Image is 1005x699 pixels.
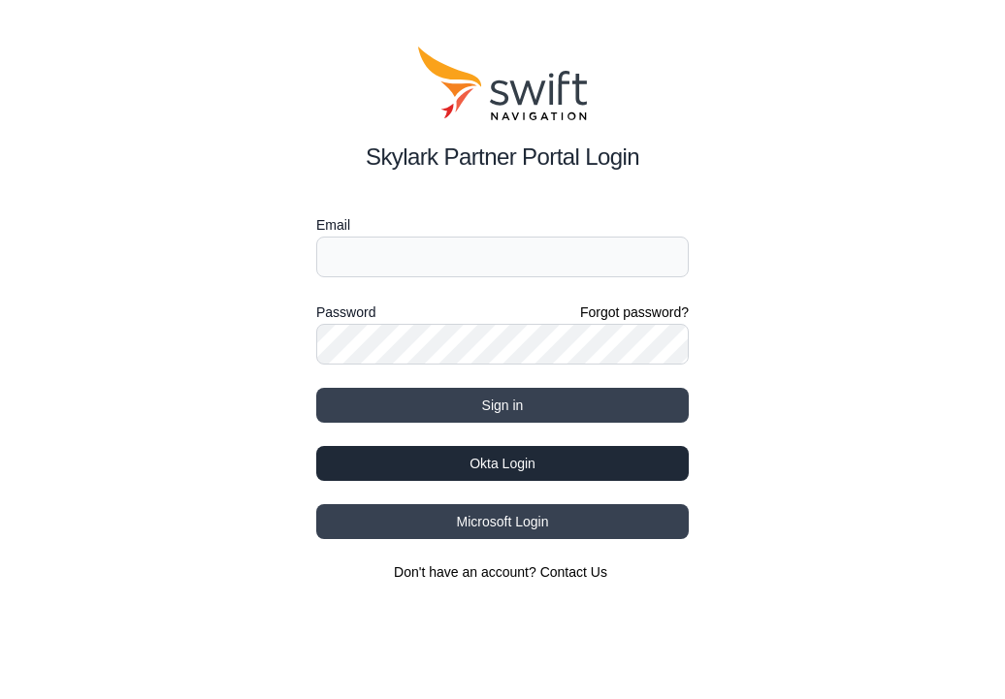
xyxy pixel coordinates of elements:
[316,301,375,324] label: Password
[316,562,689,582] section: Don't have an account?
[316,213,689,237] label: Email
[316,388,689,423] button: Sign in
[316,140,689,175] h2: Skylark Partner Portal Login
[316,446,689,481] button: Okta Login
[316,504,689,539] button: Microsoft Login
[580,302,689,322] a: Forgot password?
[540,564,607,580] a: Contact Us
